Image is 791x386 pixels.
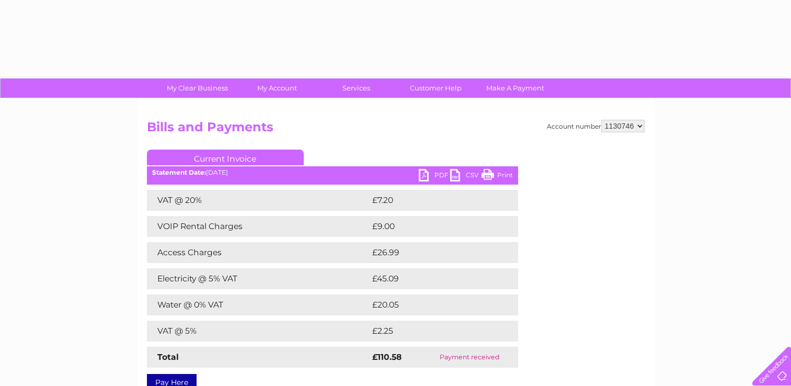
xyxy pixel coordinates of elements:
[313,78,399,98] a: Services
[147,321,370,342] td: VAT @ 5%
[393,78,479,98] a: Customer Help
[370,190,494,211] td: £7.20
[419,169,450,184] a: PDF
[154,78,240,98] a: My Clear Business
[147,150,304,165] a: Current Invoice
[370,216,495,237] td: £9.00
[157,352,179,362] strong: Total
[547,120,645,132] div: Account number
[147,216,370,237] td: VOIP Rental Charges
[372,352,402,362] strong: £110.58
[147,294,370,315] td: Water @ 0% VAT
[370,242,498,263] td: £26.99
[147,268,370,289] td: Electricity @ 5% VAT
[147,242,370,263] td: Access Charges
[147,120,645,140] h2: Bills and Payments
[147,190,370,211] td: VAT @ 20%
[472,78,558,98] a: Make A Payment
[450,169,482,184] a: CSV
[421,347,518,368] td: Payment received
[370,294,497,315] td: £20.05
[234,78,320,98] a: My Account
[370,268,497,289] td: £45.09
[482,169,513,184] a: Print
[152,168,206,176] b: Statement Date:
[370,321,494,342] td: £2.25
[147,169,518,176] div: [DATE]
